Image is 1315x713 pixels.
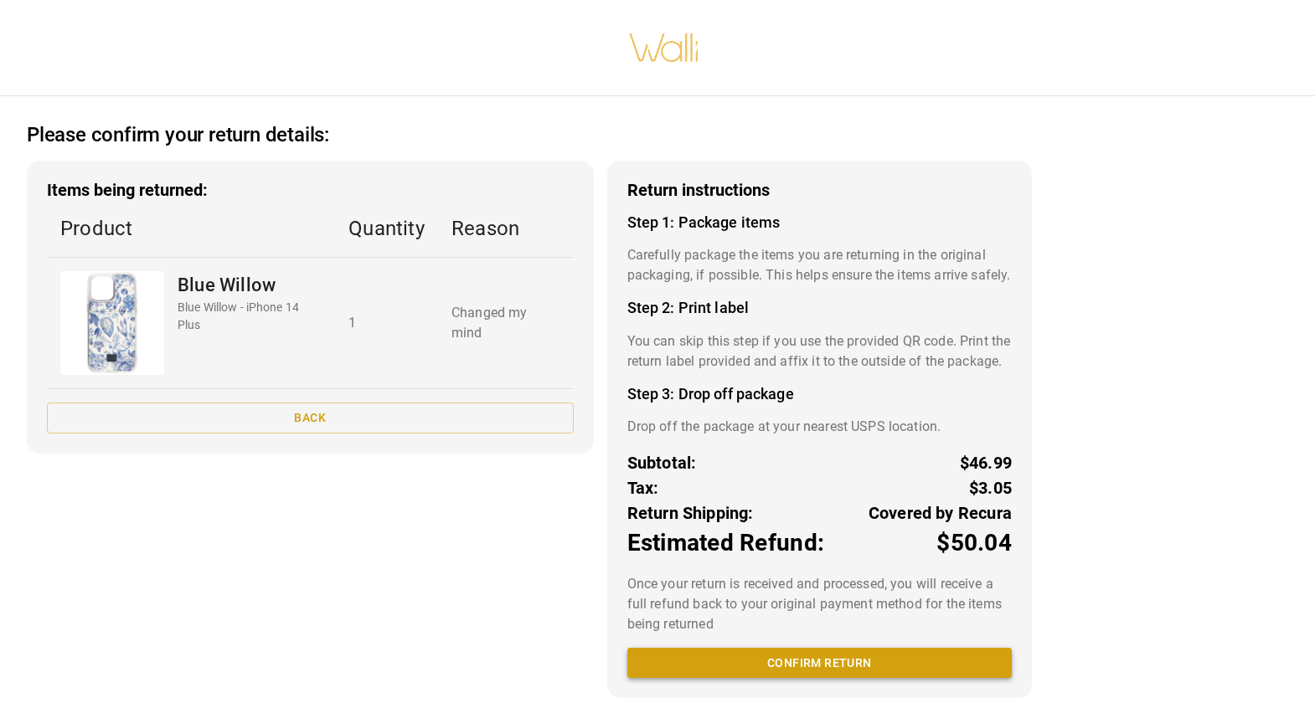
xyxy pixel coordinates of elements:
[27,123,329,147] h2: Please confirm your return details:
[936,526,1012,561] p: $50.04
[178,271,322,299] p: Blue Willow
[60,213,322,244] p: Product
[451,303,560,343] p: Changed my mind
[348,213,425,244] p: Quantity
[960,450,1012,475] p: $46.99
[627,331,1012,372] p: You can skip this step if you use the provided QR code. Print the return label provided and affix...
[348,313,425,333] p: 1
[47,403,574,433] button: Back
[627,181,1012,200] h3: Return instructions
[178,299,322,334] p: Blue Willow - iPhone 14 Plus
[627,245,1012,285] p: Carefully package the items you are returning in the original packaging, if possible. This helps ...
[627,417,1012,437] p: Drop off the package at your nearest USPS location.
[627,526,824,561] p: Estimated Refund:
[627,574,1012,634] p: Once your return is received and processed, you will receive a full refund back to your original ...
[869,500,1012,526] p: Covered by Recura
[627,385,1012,403] h4: Step 3: Drop off package
[627,213,1012,232] h4: Step 1: Package items
[627,450,697,475] p: Subtotal:
[627,500,754,526] p: Return Shipping:
[627,475,659,500] p: Tax:
[627,648,1012,679] button: Confirm return
[969,475,1012,500] p: $3.05
[628,12,700,84] img: walli-inc.myshopify.com
[451,213,560,244] p: Reason
[47,181,574,200] h3: Items being returned:
[627,299,1012,317] h4: Step 2: Print label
